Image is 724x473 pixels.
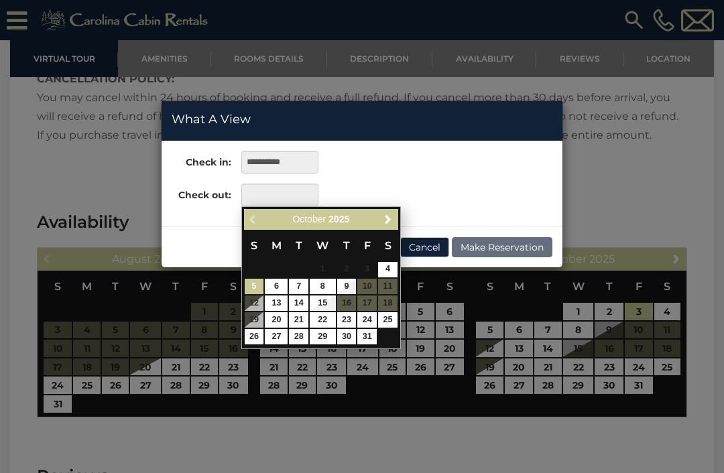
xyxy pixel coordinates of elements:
[357,261,377,278] td: Checkout must be after start date
[292,214,326,224] span: October
[337,279,357,294] a: 9
[310,262,335,277] span: 1
[288,312,309,328] td: $212
[264,312,288,328] td: $212
[380,211,397,228] a: Next
[264,295,288,312] td: $212
[316,239,328,252] span: Wednesday
[357,329,377,344] a: 31
[328,214,349,224] span: 2025
[337,312,357,328] td: $212
[265,279,288,294] a: 6
[309,328,336,345] td: $212
[162,151,231,169] label: Check in:
[377,261,398,278] td: $292
[337,261,357,278] td: Checkout must be after start date
[309,278,336,295] td: $212
[310,329,335,344] a: 29
[378,312,398,328] a: 25
[245,329,264,344] a: 26
[265,312,288,328] a: 20
[251,239,257,252] span: Sunday
[288,328,309,345] td: $212
[288,278,309,295] td: $212
[385,239,391,252] span: Saturday
[343,239,350,252] span: Thursday
[309,261,336,278] td: Checkout must be after start date
[265,295,288,311] a: 13
[244,328,265,345] td: $212
[357,312,377,328] a: 24
[289,279,308,294] a: 7
[296,239,302,252] span: Tuesday
[271,239,282,252] span: Monday
[452,237,552,257] button: Make Reservation
[400,237,449,257] button: Cancel
[162,184,231,202] label: Check out:
[357,328,377,345] td: $280
[244,278,265,295] td: $212
[337,278,357,295] td: $212
[337,328,357,345] td: $212
[310,312,335,328] a: 22
[383,214,394,224] span: Next
[289,329,308,344] a: 28
[357,312,377,328] td: $280
[289,295,308,311] a: 14
[378,262,398,277] a: 4
[337,262,357,277] span: 2
[172,111,552,129] h4: What A View
[310,295,335,311] a: 15
[289,312,308,328] a: 21
[309,312,336,328] td: $212
[288,295,309,312] td: $212
[309,295,336,312] td: $212
[264,278,288,295] td: $212
[337,329,357,344] a: 30
[357,262,377,277] span: 3
[245,279,264,294] a: 5
[310,279,335,294] a: 8
[264,328,288,345] td: $212
[337,312,357,328] a: 23
[364,239,371,252] span: Friday
[377,312,398,328] td: $280
[265,329,288,344] a: 27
